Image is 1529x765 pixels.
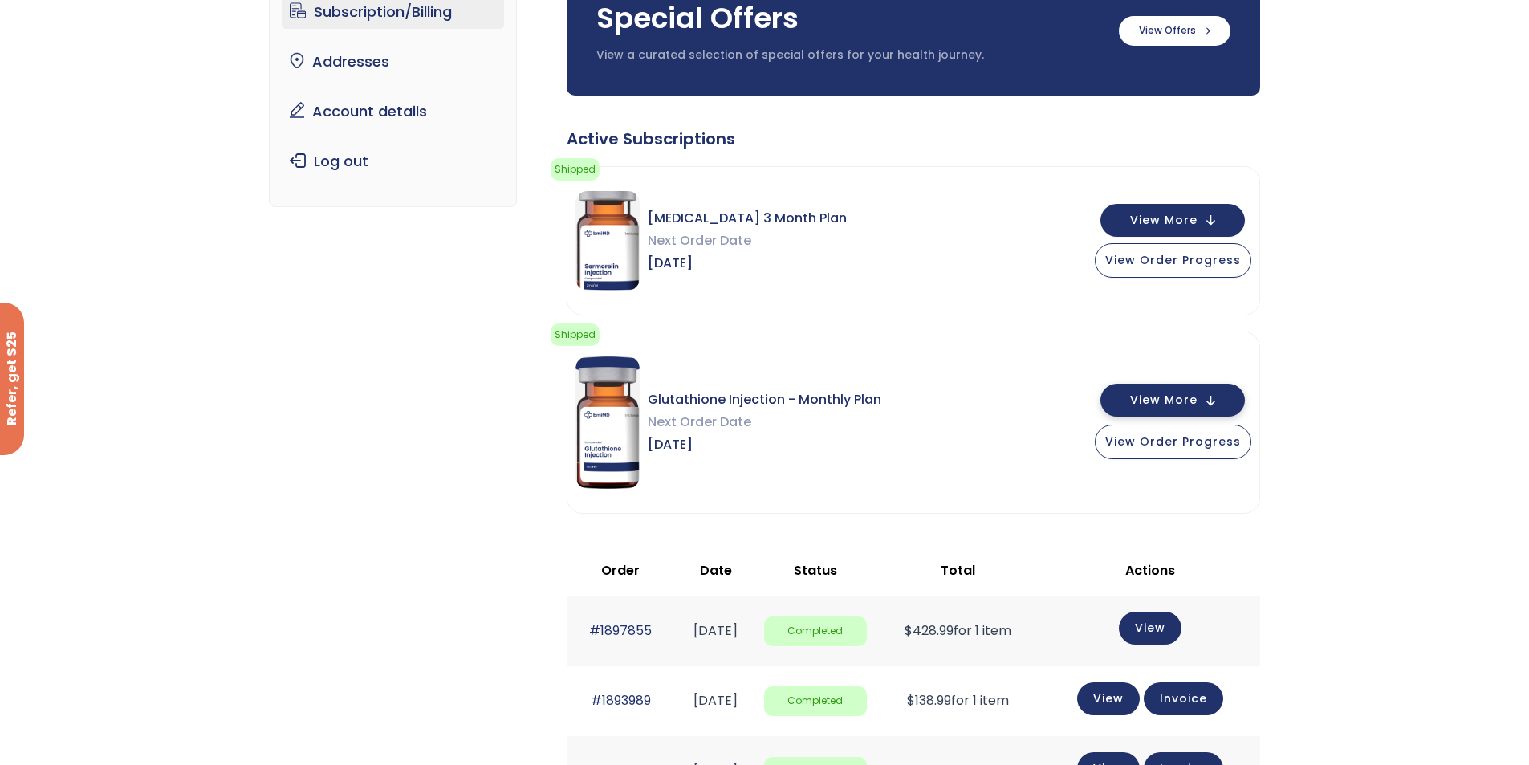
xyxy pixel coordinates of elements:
[875,666,1041,736] td: for 1 item
[1100,384,1245,417] button: View More
[1095,243,1251,278] button: View Order Progress
[601,561,640,580] span: Order
[764,686,866,716] span: Completed
[648,389,881,411] span: Glutathione Injection - Monthly Plan
[794,561,837,580] span: Status
[648,252,847,275] span: [DATE]
[551,158,600,181] span: Shipped
[907,691,915,710] span: $
[1144,682,1223,715] a: Invoice
[693,691,738,710] time: [DATE]
[1100,204,1245,237] button: View More
[589,621,652,640] a: #1897855
[905,621,954,640] span: 428.99
[648,433,881,456] span: [DATE]
[648,411,881,433] span: Next Order Date
[905,621,913,640] span: $
[596,47,1103,63] p: View a curated selection of special offers for your health journey.
[1077,682,1140,715] a: View
[591,691,651,710] a: #1893989
[551,323,600,346] span: Shipped
[648,230,847,252] span: Next Order Date
[282,144,504,178] a: Log out
[1125,561,1175,580] span: Actions
[700,561,732,580] span: Date
[875,596,1041,665] td: for 1 item
[941,561,975,580] span: Total
[282,95,504,128] a: Account details
[1095,425,1251,459] button: View Order Progress
[648,207,847,230] span: [MEDICAL_DATA] 3 Month Plan
[1105,252,1241,268] span: View Order Progress
[1105,433,1241,450] span: View Order Progress
[907,691,951,710] span: 138.99
[567,128,1260,150] div: Active Subscriptions
[1119,612,1181,645] a: View
[693,621,738,640] time: [DATE]
[764,616,866,646] span: Completed
[1130,395,1198,405] span: View More
[282,45,504,79] a: Addresses
[1130,215,1198,226] span: View More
